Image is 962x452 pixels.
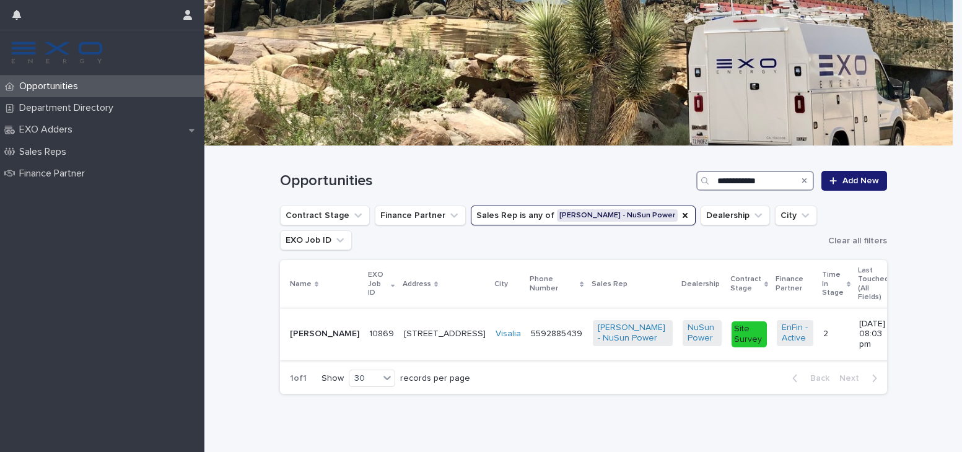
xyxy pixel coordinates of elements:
input: Search [696,171,814,191]
p: [STREET_ADDRESS] [404,329,486,339]
p: [PERSON_NAME] [290,329,359,339]
span: Clear all filters [828,237,887,245]
p: Finance Partner [14,168,95,180]
a: 5592885439 [531,329,582,338]
p: Finance Partner [776,272,815,295]
p: 2 [823,326,831,339]
p: Last Touched (All Fields) [858,264,889,305]
a: Visalia [496,329,521,339]
button: Clear all filters [823,232,887,250]
p: Contract Stage [730,272,761,295]
span: Back [803,374,829,383]
tr: [PERSON_NAME]1086910869 [STREET_ADDRESS]Visalia 5592885439[PERSON_NAME] - NuSun Power NuSun Power... [280,308,916,360]
button: Finance Partner [375,206,466,225]
p: EXO Job ID [368,268,388,300]
p: [DATE] 08:03 pm [859,319,896,350]
button: City [775,206,817,225]
p: Address [403,277,431,291]
img: FKS5r6ZBThi8E5hshIGi [10,40,104,65]
a: NuSun Power [688,323,717,344]
a: Add New [821,171,886,191]
p: EXO Adders [14,124,82,136]
button: Back [782,373,834,384]
p: Department Directory [14,102,123,114]
span: Next [839,374,867,383]
p: Dealership [681,277,720,291]
p: City [494,277,508,291]
p: records per page [400,373,470,384]
p: Phone Number [530,272,577,295]
button: Sales Rep [471,206,696,225]
p: Name [290,277,312,291]
div: Site Survey [732,321,767,347]
p: Show [321,373,344,384]
span: Add New [842,176,879,185]
button: Dealership [701,206,770,225]
h1: Opportunities [280,172,692,190]
div: 30 [349,372,379,385]
p: Sales Reps [14,146,76,158]
button: EXO Job ID [280,230,352,250]
p: Opportunities [14,80,88,92]
p: Sales Rep [592,277,627,291]
a: EnFin - Active [782,323,808,344]
p: Time In Stage [822,268,844,300]
a: [PERSON_NAME] - NuSun Power [598,323,668,344]
button: Next [834,373,887,384]
p: 1 of 1 [280,363,317,394]
p: 10869 [369,326,396,339]
button: Contract Stage [280,206,370,225]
